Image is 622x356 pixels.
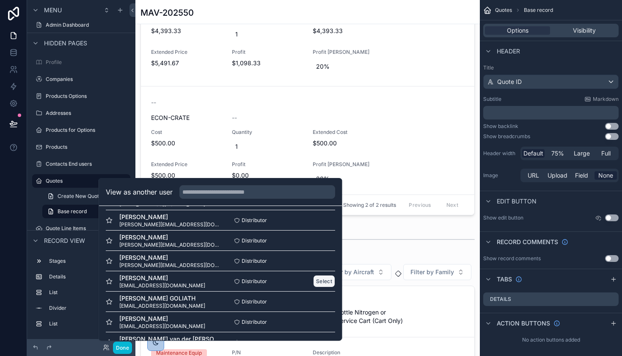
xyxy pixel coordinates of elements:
label: Image [483,172,517,179]
h1: MAV-202550 [140,7,194,19]
label: List [49,289,127,296]
div: scrollable content [27,250,135,339]
label: Addresses [46,110,129,117]
label: Products [46,144,129,150]
a: Products Options [32,89,130,103]
span: [PERSON_NAME][EMAIL_ADDRESS][DOMAIN_NAME] [119,262,220,269]
span: Record view [44,236,85,245]
a: Products [32,140,130,154]
button: Done [113,342,132,354]
span: Base record [58,208,87,215]
label: Quotes [46,178,125,184]
span: None [598,171,613,180]
span: Hidden pages [44,39,87,47]
span: Create New Quote [58,193,102,200]
label: Quote Line Items [46,225,129,232]
div: scrollable content [483,106,619,120]
label: Products Options [46,93,129,100]
div: Show backlink [483,123,518,130]
span: Tabs [497,275,512,284]
div: Show record comments [483,255,541,262]
a: Companies [32,72,130,86]
a: Markdown [584,96,619,103]
span: Large [574,149,590,158]
span: Full [601,149,611,158]
a: Profile [32,56,130,69]
a: Contacts End users [32,157,130,171]
div: Show breadcrumbs [483,133,530,140]
span: Header [497,47,520,56]
span: Menu [44,6,62,14]
span: Distributor [242,278,267,285]
label: Companies [46,76,129,83]
a: Create New Quote [42,189,130,203]
span: Markdown [593,96,619,103]
a: Quotes [32,174,130,188]
span: Edit button [497,197,537,206]
button: Quote ID [483,75,619,89]
span: [PERSON_NAME] van der [PERSON_NAME] [119,335,220,343]
span: [EMAIL_ADDRESS][DOMAIN_NAME] [119,323,205,330]
a: Addresses [32,106,130,120]
label: Details [490,296,511,303]
label: Contacts End users [46,161,129,167]
span: [PERSON_NAME][EMAIL_ADDRESS][DOMAIN_NAME] [119,242,220,248]
span: Showing 2 of 2 results [343,202,396,209]
label: Show edit button [483,214,523,221]
span: Distributor [242,258,267,264]
span: [PERSON_NAME] GOLIATH [119,294,205,303]
label: Stages [49,258,127,264]
span: [PERSON_NAME] [119,253,220,262]
label: Profile [46,59,129,66]
span: Visibility [573,26,596,35]
span: Action buttons [497,319,550,328]
h2: View as another user [106,187,173,197]
span: [PERSON_NAME] [119,213,220,221]
span: [EMAIL_ADDRESS][DOMAIN_NAME] [119,282,205,289]
span: Record comments [497,238,558,246]
a: Admin Dashboard [32,18,130,32]
label: List [49,320,127,327]
a: Quote Line Items [32,222,130,235]
label: Details [49,273,127,280]
span: [EMAIL_ADDRESS][DOMAIN_NAME] [119,303,205,309]
span: Quote ID [497,78,522,86]
span: Distributor [242,298,267,305]
span: [PERSON_NAME][EMAIL_ADDRESS][DOMAIN_NAME] [119,221,220,228]
button: Select [313,275,335,287]
label: Divider [49,305,127,311]
span: Distributor [242,217,267,224]
span: Distributor [242,339,267,346]
span: Base record [524,7,553,14]
span: Field [575,171,588,180]
span: Distributor [242,237,267,244]
span: [PERSON_NAME] [119,314,205,323]
span: Default [523,149,543,158]
span: URL [528,171,539,180]
label: Admin Dashboard [46,22,129,28]
label: Products for Options [46,127,129,133]
label: Title [483,64,619,71]
span: Quotes [495,7,512,14]
span: [PERSON_NAME] [119,274,205,282]
span: Upload [548,171,567,180]
span: 75% [551,149,564,158]
label: Subtitle [483,96,501,103]
label: Header width [483,150,517,157]
span: [PERSON_NAME] [119,233,220,242]
span: Options [507,26,528,35]
a: Products for Options [32,123,130,137]
a: Base record [42,205,130,218]
span: Distributor [242,319,267,325]
div: No action buttons added [480,333,622,347]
